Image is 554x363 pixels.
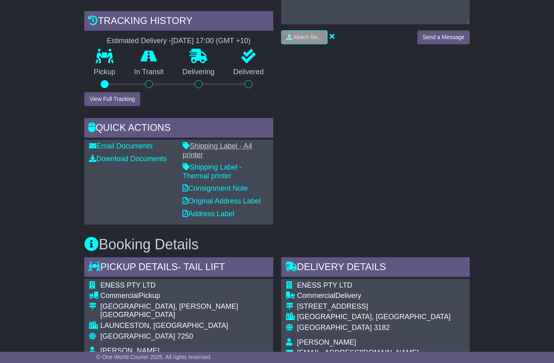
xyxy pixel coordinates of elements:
a: Download Documents [89,155,167,163]
div: Pickup [100,292,268,300]
div: Estimated Delivery - [84,37,273,45]
div: Delivery [297,292,451,300]
a: Address Label [183,210,234,218]
div: [GEOGRAPHIC_DATA], [PERSON_NAME][GEOGRAPHIC_DATA] [100,302,268,320]
span: © One World Courier 2025. All rights reserved. [96,354,212,360]
p: Delivering [173,68,224,77]
div: Quick Actions [84,118,273,140]
button: View Full Tracking [84,92,140,106]
a: Consignment Note [183,184,248,192]
span: ENESS PTY LTD [100,281,155,289]
span: [EMAIL_ADDRESS][DOMAIN_NAME] [297,349,419,357]
a: Shipping Label - A4 printer [183,142,252,159]
a: Shipping Label - Thermal printer [183,163,242,180]
span: Commercial [297,292,336,300]
a: Email Documents [89,142,153,150]
span: [PERSON_NAME] [100,347,159,355]
span: - Tail Lift [178,261,225,272]
span: [GEOGRAPHIC_DATA] [297,324,372,331]
p: Pickup [84,68,125,77]
div: [GEOGRAPHIC_DATA], [GEOGRAPHIC_DATA] [297,313,451,322]
div: Tracking history [84,11,273,33]
h3: Booking Details [84,237,470,253]
div: LAUNCESTON, [GEOGRAPHIC_DATA] [100,322,268,330]
div: [DATE] 17:00 (GMT +10) [171,37,250,45]
p: Delivered [224,68,273,77]
span: Commercial [100,292,139,300]
button: Send a Message [417,30,470,44]
span: [GEOGRAPHIC_DATA] [100,332,175,340]
span: 7250 [177,332,193,340]
div: [STREET_ADDRESS] [297,302,451,311]
span: ENESS PTY LTD [297,281,352,289]
div: Pickup Details [84,257,273,279]
span: [PERSON_NAME] [297,338,356,346]
div: Delivery Details [281,257,470,279]
a: Original Address Label [183,197,260,205]
p: In Transit [125,68,173,77]
span: 3182 [374,324,390,331]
